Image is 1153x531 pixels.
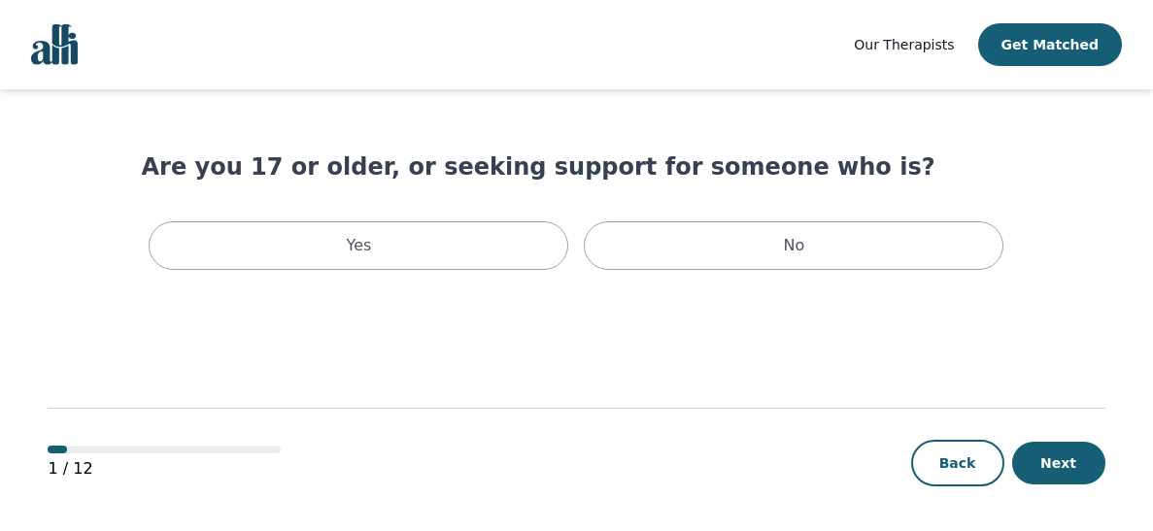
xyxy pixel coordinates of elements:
[784,234,805,257] p: No
[854,33,954,56] a: Our Therapists
[31,24,78,65] img: alli logo
[347,234,372,257] p: Yes
[911,440,1004,486] button: Back
[978,23,1122,66] button: Get Matched
[141,151,1011,183] h1: Are you 17 or older, or seeking support for someone who is?
[854,37,954,52] span: Our Therapists
[1012,442,1105,484] button: Next
[48,457,281,481] p: 1 / 12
